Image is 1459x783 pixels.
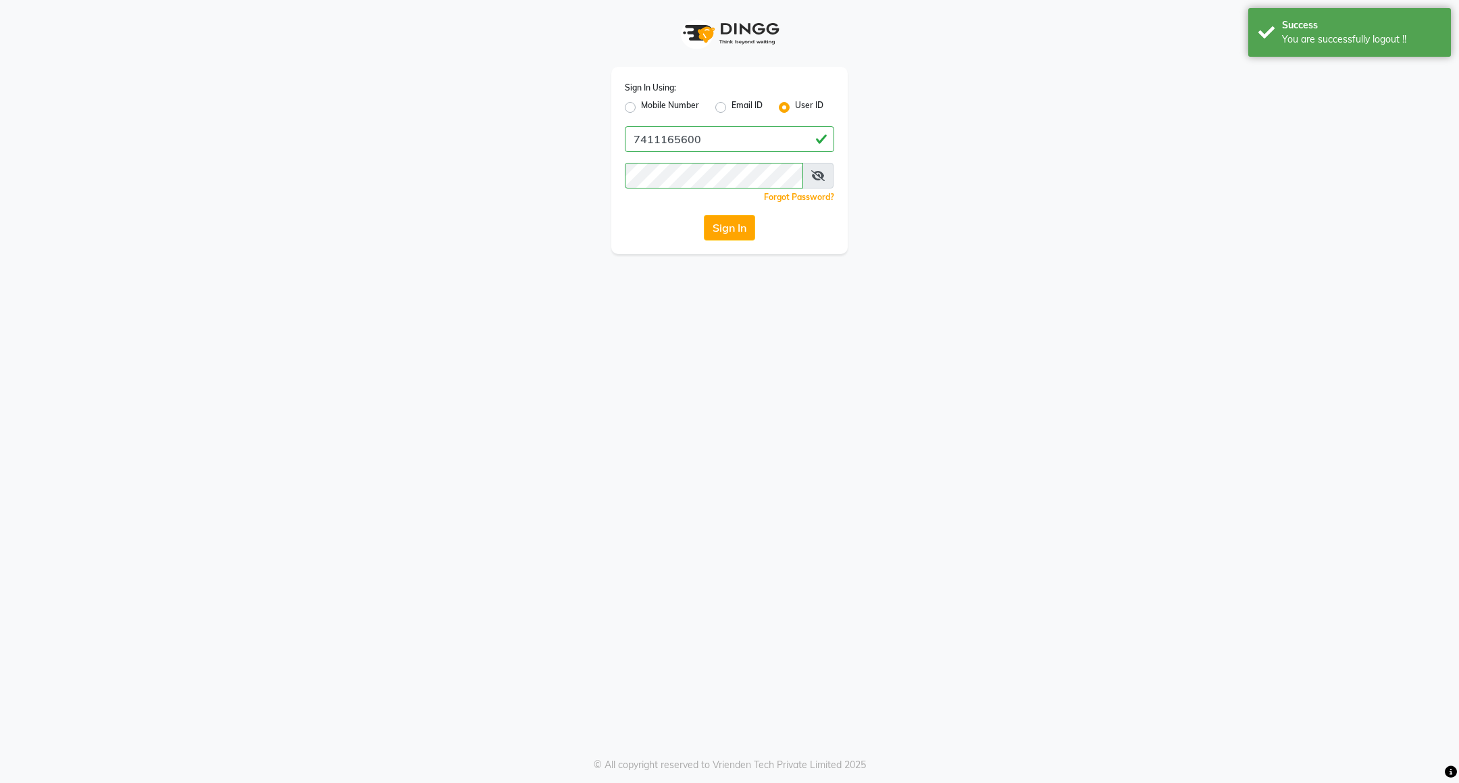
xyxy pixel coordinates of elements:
a: Forgot Password? [764,192,834,202]
label: Mobile Number [641,99,699,116]
div: Success [1282,18,1441,32]
img: logo1.svg [675,14,784,53]
label: Email ID [732,99,763,116]
label: User ID [795,99,823,116]
input: Username [625,163,803,188]
input: Username [625,126,834,152]
button: Sign In [704,215,755,241]
div: You are successfully logout !! [1282,32,1441,47]
label: Sign In Using: [625,82,676,94]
